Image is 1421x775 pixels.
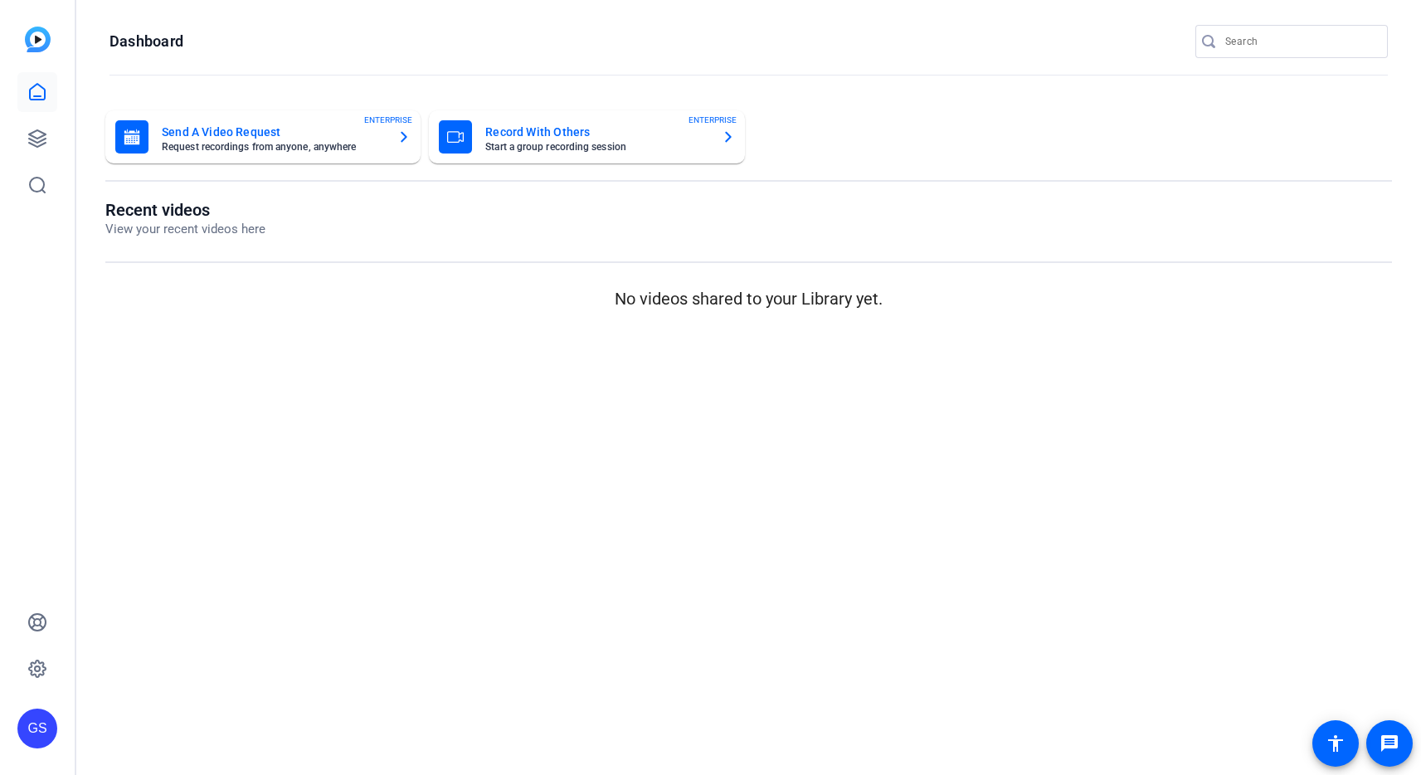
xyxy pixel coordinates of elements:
h1: Dashboard [109,32,183,51]
mat-card-subtitle: Start a group recording session [485,142,708,152]
mat-icon: message [1380,734,1399,753]
div: GS [17,709,57,748]
p: No videos shared to your Library yet. [105,286,1392,311]
span: ENTERPRISE [364,114,412,126]
mat-card-title: Send A Video Request [162,122,384,142]
img: blue-gradient.svg [25,27,51,52]
span: ENTERPRISE [689,114,737,126]
p: View your recent videos here [105,220,265,239]
h1: Recent videos [105,200,265,220]
mat-card-subtitle: Request recordings from anyone, anywhere [162,142,384,152]
mat-card-title: Record With Others [485,122,708,142]
input: Search [1225,32,1375,51]
mat-icon: accessibility [1326,734,1346,753]
button: Record With OthersStart a group recording sessionENTERPRISE [429,110,744,163]
button: Send A Video RequestRequest recordings from anyone, anywhereENTERPRISE [105,110,421,163]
